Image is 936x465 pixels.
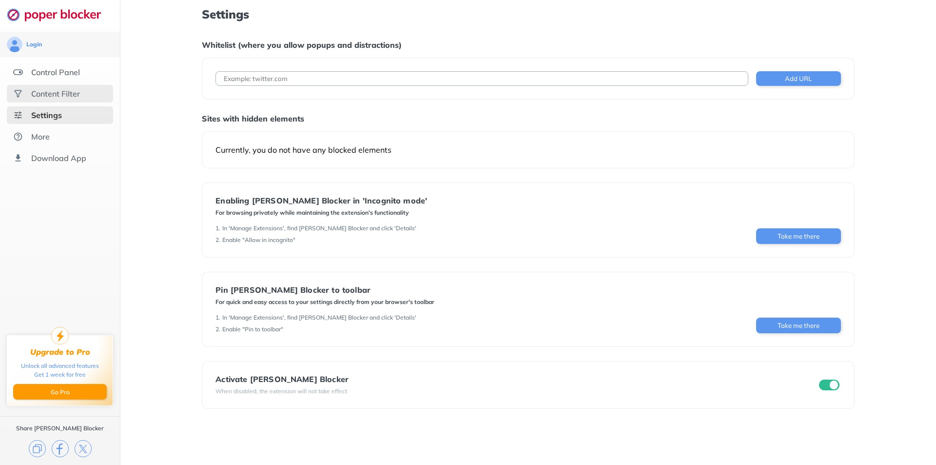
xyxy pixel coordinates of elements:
img: facebook.svg [52,440,69,457]
div: Content Filter [31,89,80,99]
div: 2 . [215,325,220,333]
div: For browsing privately while maintaining the extension's functionality [215,209,427,217]
div: Download App [31,153,86,163]
button: Take me there [756,228,841,244]
button: Add URL [756,71,841,86]
img: upgrade-to-pro.svg [51,327,69,344]
h1: Settings [202,8,854,20]
img: features.svg [13,67,23,77]
div: Activate [PERSON_NAME] Blocker [215,375,349,384]
div: Control Panel [31,67,80,77]
div: Sites with hidden elements [202,114,854,123]
div: Enabling [PERSON_NAME] Blocker in 'Incognito mode' [215,196,427,205]
div: Enable "Pin to toolbar" [222,325,283,333]
img: x.svg [75,440,92,457]
div: Currently, you do not have any blocked elements [215,145,840,155]
button: Take me there [756,318,841,333]
img: logo-webpage.svg [7,8,112,21]
div: Get 1 week for free [34,370,86,379]
div: Whitelist (where you allow popups and distractions) [202,40,854,50]
img: social.svg [13,89,23,99]
img: settings-selected.svg [13,110,23,120]
img: avatar.svg [7,37,22,52]
div: 2 . [215,236,220,244]
div: Upgrade to Pro [30,347,90,357]
img: download-app.svg [13,153,23,163]
div: Unlock all advanced features [21,362,99,370]
img: about.svg [13,132,23,142]
div: In 'Manage Extensions', find [PERSON_NAME] Blocker and click 'Details' [222,314,416,322]
div: More [31,132,50,142]
div: In 'Manage Extensions', find [PERSON_NAME] Blocker and click 'Details' [222,224,416,232]
div: Pin [PERSON_NAME] Blocker to toolbar [215,285,434,294]
div: When disabled, the extension will not take effect [215,387,349,395]
input: Example: twitter.com [215,71,748,86]
div: 1 . [215,314,220,322]
div: Settings [31,110,62,120]
img: copy.svg [29,440,46,457]
div: Share [PERSON_NAME] Blocker [16,425,104,432]
div: Login [26,40,42,48]
button: Go Pro [13,384,107,400]
div: Enable "Allow in incognito" [222,236,295,244]
div: For quick and easy access to your settings directly from your browser's toolbar [215,298,434,306]
div: 1 . [215,224,220,232]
